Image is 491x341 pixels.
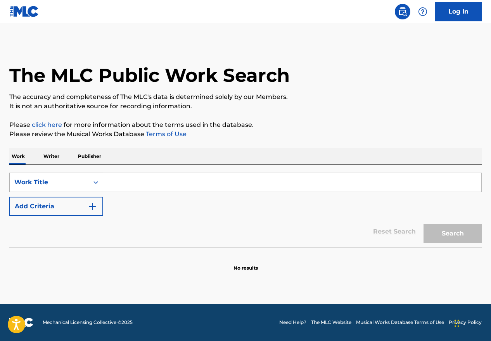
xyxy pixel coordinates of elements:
[435,2,482,21] a: Log In
[41,148,62,164] p: Writer
[356,319,444,326] a: Musical Works Database Terms of Use
[398,7,407,16] img: search
[144,130,187,138] a: Terms of Use
[9,318,33,327] img: logo
[9,120,482,130] p: Please for more information about the terms used in the database.
[9,64,290,87] h1: The MLC Public Work Search
[9,148,27,164] p: Work
[449,319,482,326] a: Privacy Policy
[415,4,430,19] div: Help
[395,4,410,19] a: Public Search
[88,202,97,211] img: 9d2ae6d4665cec9f34b9.svg
[32,121,62,128] a: click here
[311,319,351,326] a: The MLC Website
[76,148,104,164] p: Publisher
[9,102,482,111] p: It is not an authoritative source for recording information.
[43,319,133,326] span: Mechanical Licensing Collective © 2025
[9,197,103,216] button: Add Criteria
[9,92,482,102] p: The accuracy and completeness of The MLC's data is determined solely by our Members.
[9,130,482,139] p: Please review the Musical Works Database
[14,178,84,187] div: Work Title
[418,7,427,16] img: help
[452,304,491,341] iframe: Chat Widget
[279,319,306,326] a: Need Help?
[9,6,39,17] img: MLC Logo
[233,255,258,272] p: No results
[455,312,459,335] div: Drag
[9,173,482,247] form: Search Form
